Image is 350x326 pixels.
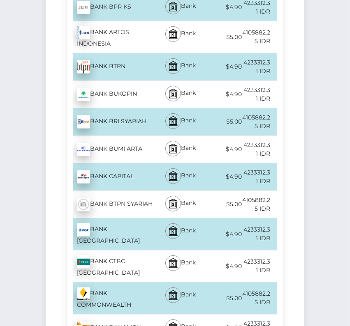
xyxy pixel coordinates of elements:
[155,53,207,80] div: Bank
[155,136,207,163] div: Bank
[77,88,90,101] img: 9nHAFkHwYaGeAjZl2hYkvngFMGC8RANsZwITtChNfPAOYMF4iALYzgAnbFSa+eAYwYbxEAGxnABO2K0x88QxgwniJANjOACZs...
[77,60,90,73] img: n80A9fuYdv45gAAAABJRU5ErkJggg==
[155,108,207,135] div: Bank
[67,250,154,282] div: BANK CTBC [GEOGRAPHIC_DATA]
[67,165,154,188] div: BANK CAPITAL
[168,199,178,209] img: bank.svg
[67,55,154,78] div: BANK BTPN
[77,1,90,14] img: wd3AlA2lkC7TgAAAABJRU5ErkJggg==
[77,223,90,236] img: jVTDAhEQQQoEX0WXHwERpPxtpBoWiIAIUiD4Krr8CIgg5W8j1bBABESQAsFX0eVHQAQpfxuphgUiIIIUCL6KLj8CIkj520g1L...
[77,287,90,301] img: IvAAAAAElFTkSuQmCC
[207,28,242,46] div: $5.00
[168,258,178,268] img: bank.svg
[242,253,277,280] div: 4233312.31 IDR
[168,171,178,181] img: bank.svg
[207,57,242,76] div: $4.90
[168,61,178,71] img: bank.svg
[77,255,90,269] img: dpmIICAI+BYCKTy4RZ2+W18anBlXP4F8FwQEAd9HQObovt+GUgNBwCsCQnSvEEkCQcD3ERCi+34bSg0EAa8ICNG9QiQJBAHfR...
[155,250,207,282] div: Bank
[242,220,277,248] div: 4233312.31 IDR
[77,198,90,211] img: wMhJQYtZFAryAAAAABJRU5ErkJggg==
[77,26,90,39] img: wO90ZNwzBp3jQAAAABJRU5ErkJggg==
[77,115,90,129] img: wOSukBzRbXKMgAAAABJRU5ErkJggg==
[168,290,178,300] img: bank.svg
[77,143,90,156] img: H21PelgzTpKeAAAAAElFTkSuQmCC
[155,218,207,250] div: Bank
[155,21,207,53] div: Bank
[168,89,178,99] img: bank.svg
[67,193,154,216] div: BANK BTPN SYARIAH
[168,2,178,11] img: bank.svg
[67,218,154,250] div: BANK [GEOGRAPHIC_DATA]
[242,81,277,108] div: 4233312.31 IDR
[168,29,178,39] img: bank.svg
[242,23,277,51] div: 4105882.25 IDR
[207,257,242,275] div: $4.90
[242,285,277,312] div: 4105882.25 IDR
[155,163,207,191] div: Bank
[207,85,242,103] div: $4.90
[207,168,242,186] div: $4.90
[168,144,178,154] img: bank.svg
[207,112,242,131] div: $5.00
[242,108,277,135] div: 4105882.25 IDR
[207,195,242,214] div: $5.00
[242,136,277,163] div: 4233312.31 IDR
[155,81,207,108] div: Bank
[242,163,277,191] div: 4233312.31 IDR
[207,225,242,243] div: $4.90
[155,282,207,314] div: Bank
[67,83,154,106] div: BANK BUKOPIN
[155,191,207,218] div: Bank
[67,138,154,161] div: BANK BUMI ARTA
[242,53,277,80] div: 4233312.31 IDR
[168,116,178,126] img: bank.svg
[242,191,277,218] div: 4105882.25 IDR
[207,289,242,308] div: $5.00
[67,282,154,314] div: BANK COMMONWEALTH
[168,226,178,236] img: bank.svg
[77,170,90,184] img: 9yIbRmXvIDAAAAAElFTkSuQmCC
[67,21,154,53] div: BANK ARTOS INDONESIA
[67,110,154,133] div: BANK BRI SYARIAH
[207,140,242,158] div: $4.90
